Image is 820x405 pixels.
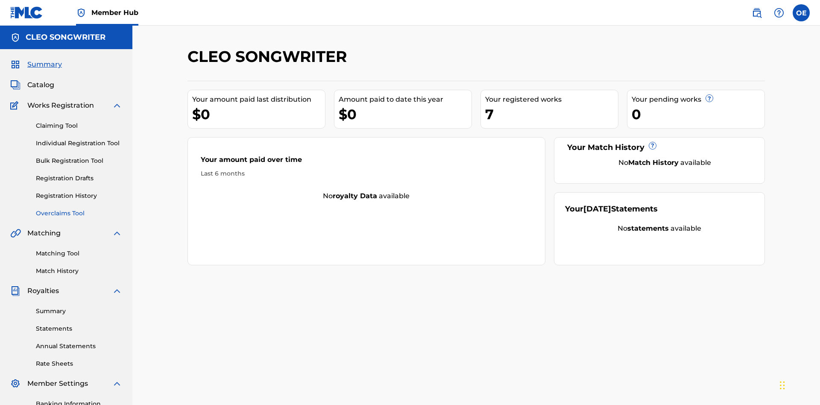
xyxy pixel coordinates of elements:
[36,307,122,316] a: Summary
[627,224,669,232] strong: statements
[780,373,785,398] div: Drag
[796,268,820,338] iframe: Resource Center
[192,94,325,105] div: Your amount paid last distribution
[112,228,122,238] img: expand
[576,158,754,168] div: No available
[583,204,611,214] span: [DATE]
[27,379,88,389] span: Member Settings
[649,142,656,149] span: ?
[192,105,325,124] div: $0
[201,169,532,178] div: Last 6 months
[565,142,754,153] div: Your Match History
[10,379,20,389] img: Member Settings
[36,324,122,333] a: Statements
[628,158,679,167] strong: Match History
[793,4,810,21] div: User Menu
[770,4,788,21] div: Help
[10,59,62,70] a: SummarySummary
[485,105,618,124] div: 7
[10,228,21,238] img: Matching
[36,121,122,130] a: Claiming Tool
[748,4,765,21] a: Public Search
[333,192,377,200] strong: royalty data
[36,191,122,200] a: Registration History
[10,286,20,296] img: Royalties
[27,228,61,238] span: Matching
[112,100,122,111] img: expand
[10,80,54,90] a: CatalogCatalog
[27,59,62,70] span: Summary
[188,191,545,201] div: No available
[777,364,820,405] iframe: Chat Widget
[91,8,138,18] span: Member Hub
[10,6,43,19] img: MLC Logo
[36,174,122,183] a: Registration Drafts
[187,47,351,66] h2: CLEO SONGWRITER
[27,286,59,296] span: Royalties
[565,203,658,215] div: Your Statements
[339,105,471,124] div: $0
[26,32,105,42] h5: CLEO SONGWRITER
[485,94,618,105] div: Your registered works
[112,379,122,389] img: expand
[632,94,764,105] div: Your pending works
[36,342,122,351] a: Annual Statements
[112,286,122,296] img: expand
[752,8,762,18] img: search
[36,156,122,165] a: Bulk Registration Tool
[565,223,754,234] div: No available
[10,100,21,111] img: Works Registration
[27,100,94,111] span: Works Registration
[10,80,20,90] img: Catalog
[774,8,784,18] img: help
[36,209,122,218] a: Overclaims Tool
[36,139,122,148] a: Individual Registration Tool
[76,8,86,18] img: Top Rightsholder
[201,155,532,169] div: Your amount paid over time
[10,59,20,70] img: Summary
[27,80,54,90] span: Catalog
[36,249,122,258] a: Matching Tool
[10,32,20,43] img: Accounts
[36,267,122,276] a: Match History
[36,359,122,368] a: Rate Sheets
[706,95,713,102] span: ?
[632,105,764,124] div: 0
[339,94,471,105] div: Amount paid to date this year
